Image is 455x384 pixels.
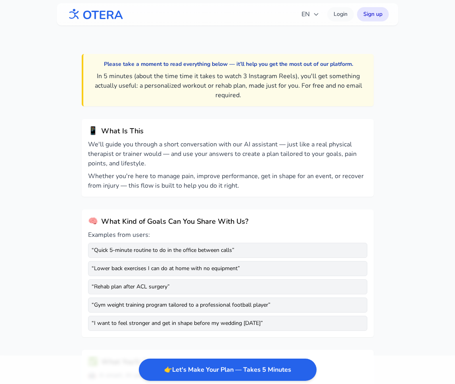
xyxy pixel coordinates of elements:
[66,6,123,23] img: OTERA logo
[101,216,248,227] h2: What Kind of Goals Can You Share With Us?
[90,71,367,100] p: In 5 minutes (about the time time it takes to watch 3 Instagram Reels), you'll get something actu...
[90,60,367,68] p: Please take a moment to read everything below — it’ll help you get the most out of our platform.
[88,298,367,313] div: “ Gym weight training program tailored to a professional football player ”
[297,6,324,22] button: EN
[88,279,367,294] div: “ Rehab plan after ACL surgery ”
[139,359,317,381] button: Start creating your personalized workout or rehab plan
[301,10,319,19] span: EN
[88,261,367,276] div: “ Lower back exercises I can do at home with no equipment ”
[88,316,367,331] div: “ I want to feel stronger and get in shape before my wedding [DATE] ”
[327,7,354,21] a: Login
[88,171,367,190] p: Whether you're here to manage pain, improve performance, get in shape for an event, or recover fr...
[88,230,367,240] p: Examples from users:
[88,140,367,168] p: We'll guide you through a short conversation with our AI assistant — just like a real physical th...
[88,125,98,136] span: 📱
[357,7,389,21] a: Sign up
[88,216,98,227] span: 🧠
[88,243,367,258] div: “ Quick 5-minute routine to do in the office between calls ”
[101,125,144,136] h2: What Is This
